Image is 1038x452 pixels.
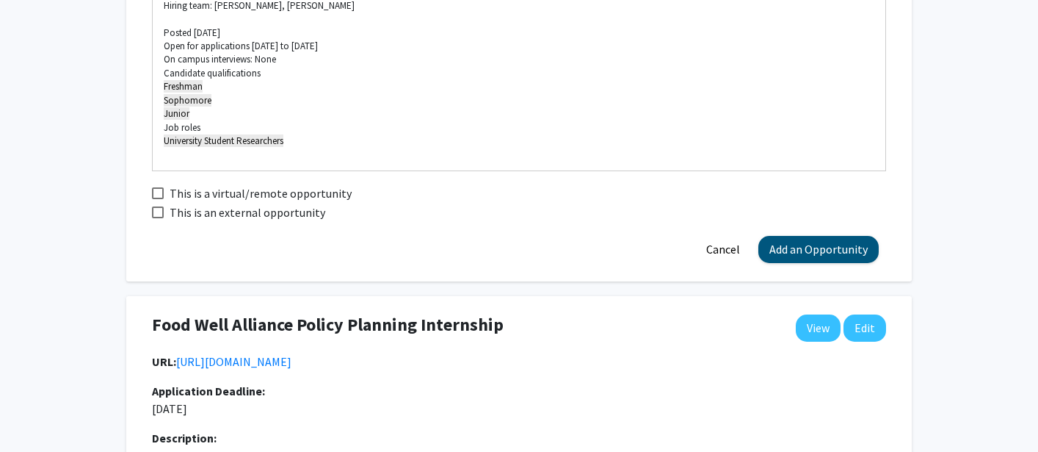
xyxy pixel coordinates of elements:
b: Application Deadline: [152,384,265,398]
p: Job roles [164,121,874,134]
button: Cancel [695,236,751,263]
iframe: Chat [11,386,62,441]
p: [DATE] [152,382,445,417]
p: Posted [DATE] [164,26,874,40]
a: Opens in a new tab [176,354,291,369]
span: Junior [164,107,189,120]
span: Sophomore [164,94,211,107]
p: On campus interviews: None [164,53,874,66]
span: This is an external opportunity [170,204,325,221]
div: Description: [152,429,886,447]
span: Freshman [164,80,203,93]
p: Open for applications [DATE] to [DATE] [164,40,874,53]
h4: Food Well Alliance Policy Planning Internship [152,315,504,336]
span: This is a virtual/remote opportunity [170,184,352,202]
p: Candidate qualifications [164,67,874,80]
b: URL: [152,354,176,369]
button: Edit [843,315,886,342]
button: Add an Opportunity [758,236,879,263]
a: View [796,315,841,342]
span: University Student Researchers [164,134,283,147]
